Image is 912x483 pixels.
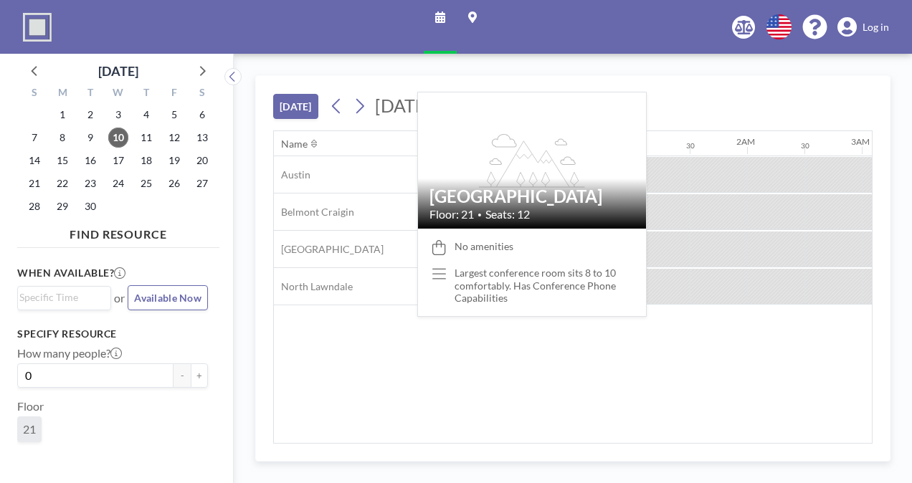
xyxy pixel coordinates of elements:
[174,363,191,388] button: -
[21,85,49,103] div: S
[108,105,128,125] span: Wednesday, September 3, 2025
[77,85,105,103] div: T
[132,85,160,103] div: T
[80,150,100,171] span: Tuesday, September 16, 2025
[274,280,353,293] span: North Lawndale
[17,346,122,360] label: How many people?
[52,128,72,148] span: Monday, September 8, 2025
[24,128,44,148] span: Sunday, September 7, 2025
[136,173,156,193] span: Thursday, September 25, 2025
[136,128,156,148] span: Thursday, September 11, 2025
[98,61,138,81] div: [DATE]
[108,128,128,148] span: Wednesday, September 10, 2025
[17,454,41,468] label: Type
[281,138,308,150] div: Name
[114,291,125,305] span: or
[108,173,128,193] span: Wednesday, September 24, 2025
[192,150,212,171] span: Saturday, September 20, 2025
[19,290,103,305] input: Search for option
[17,327,208,340] h3: Specify resource
[375,95,432,116] span: [DATE]
[429,207,474,221] span: Floor: 21
[160,85,188,103] div: F
[274,243,384,256] span: [GEOGRAPHIC_DATA]
[80,105,100,125] span: Tuesday, September 2, 2025
[105,85,133,103] div: W
[52,196,72,216] span: Monday, September 29, 2025
[136,105,156,125] span: Thursday, September 4, 2025
[164,128,184,148] span: Friday, September 12, 2025
[80,128,100,148] span: Tuesday, September 9, 2025
[52,150,72,171] span: Monday, September 15, 2025
[274,206,354,219] span: Belmont Craigin
[851,136,870,147] div: 3AM
[136,150,156,171] span: Thursday, September 18, 2025
[23,13,52,42] img: organization-logo
[17,221,219,241] h4: FIND RESOURCE
[274,168,310,181] span: Austin
[192,105,212,125] span: Saturday, September 6, 2025
[108,150,128,171] span: Wednesday, September 17, 2025
[24,196,44,216] span: Sunday, September 28, 2025
[128,285,208,310] button: Available Now
[164,150,184,171] span: Friday, September 19, 2025
[191,363,208,388] button: +
[455,267,635,305] div: Largest conference room sits 8 to 10 comfortably. Has Conference Phone Capabilities
[273,94,318,119] button: [DATE]
[863,21,889,34] span: Log in
[17,399,44,413] label: Floor
[686,141,695,150] div: 30
[192,128,212,148] span: Saturday, September 13, 2025
[485,207,530,221] span: Seats: 12
[188,85,216,103] div: S
[23,422,36,436] span: 21
[52,173,72,193] span: Monday, September 22, 2025
[24,150,44,171] span: Sunday, September 14, 2025
[80,196,100,216] span: Tuesday, September 30, 2025
[18,287,110,308] div: Search for option
[429,186,635,207] h2: [GEOGRAPHIC_DATA]
[164,173,184,193] span: Friday, September 26, 2025
[837,17,889,37] a: Log in
[736,136,755,147] div: 2AM
[24,173,44,193] span: Sunday, September 21, 2025
[49,85,77,103] div: M
[801,141,809,150] div: 30
[52,105,72,125] span: Monday, September 1, 2025
[80,173,100,193] span: Tuesday, September 23, 2025
[455,240,513,253] span: No amenities
[134,292,201,304] span: Available Now
[478,210,482,219] span: •
[164,105,184,125] span: Friday, September 5, 2025
[192,173,212,193] span: Saturday, September 27, 2025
